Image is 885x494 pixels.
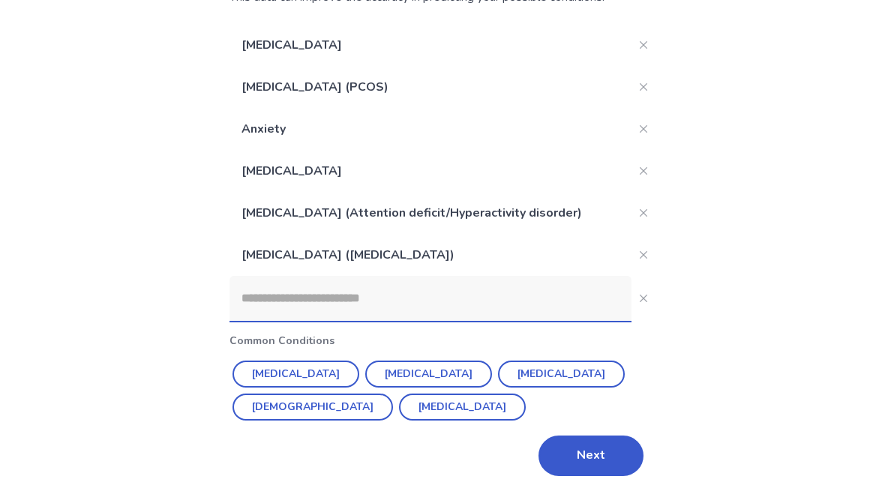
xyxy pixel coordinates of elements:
[232,361,359,388] button: [MEDICAL_DATA]
[399,394,526,421] button: [MEDICAL_DATA]
[498,361,625,388] button: [MEDICAL_DATA]
[631,201,655,225] button: Close
[631,33,655,57] button: Close
[229,276,631,321] input: Close
[631,117,655,141] button: Close
[229,24,631,66] p: [MEDICAL_DATA]
[631,159,655,183] button: Close
[232,394,393,421] button: [DEMOGRAPHIC_DATA]
[229,333,655,349] p: Common Conditions
[229,66,631,108] p: [MEDICAL_DATA] (PCOS)
[538,436,643,476] button: Next
[365,361,492,388] button: [MEDICAL_DATA]
[631,243,655,267] button: Close
[229,108,631,150] p: Anxiety
[631,75,655,99] button: Close
[229,234,631,276] p: [MEDICAL_DATA] ([MEDICAL_DATA])
[229,192,631,234] p: [MEDICAL_DATA] (Attention deficit/Hyperactivity disorder)
[631,286,655,310] button: Close
[229,150,631,192] p: [MEDICAL_DATA]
